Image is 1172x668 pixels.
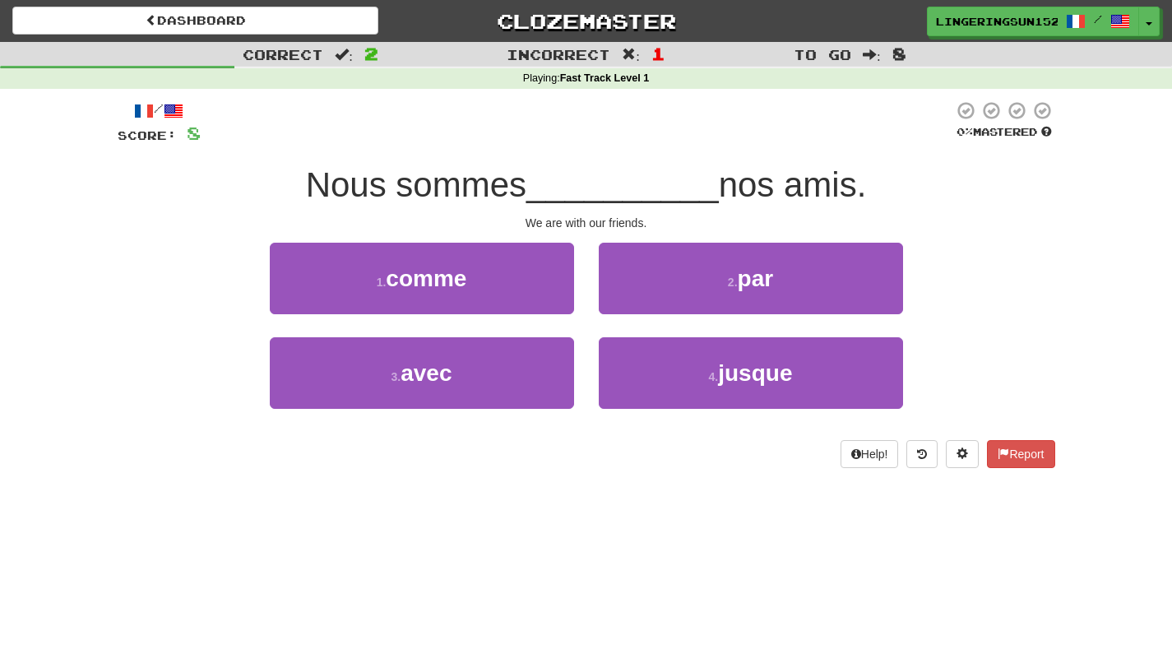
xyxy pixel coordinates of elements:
[560,72,650,84] strong: Fast Track Level 1
[738,266,774,291] span: par
[403,7,769,35] a: Clozemaster
[906,440,938,468] button: Round history (alt+y)
[526,165,719,204] span: __________
[270,337,574,409] button: 3.avec
[401,360,452,386] span: avec
[12,7,378,35] a: Dashboard
[118,100,201,121] div: /
[270,243,574,314] button: 1.comme
[377,276,387,289] small: 1 .
[599,243,903,314] button: 2.par
[1094,13,1102,25] span: /
[728,276,738,289] small: 2 .
[936,14,1058,29] span: LingeringSun152
[718,360,792,386] span: jusque
[863,48,881,62] span: :
[243,46,323,63] span: Correct
[335,48,353,62] span: :
[927,7,1139,36] a: LingeringSun152 /
[892,44,906,63] span: 8
[953,125,1055,140] div: Mastered
[187,123,201,143] span: 8
[118,215,1055,231] div: We are with our friends.
[391,370,401,383] small: 3 .
[507,46,610,63] span: Incorrect
[306,165,526,204] span: Nous sommes
[364,44,378,63] span: 2
[622,48,640,62] span: :
[841,440,899,468] button: Help!
[118,128,177,142] span: Score:
[719,165,867,204] span: nos amis.
[599,337,903,409] button: 4.jusque
[957,125,973,138] span: 0 %
[651,44,665,63] span: 1
[709,370,719,383] small: 4 .
[987,440,1054,468] button: Report
[386,266,466,291] span: comme
[794,46,851,63] span: To go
